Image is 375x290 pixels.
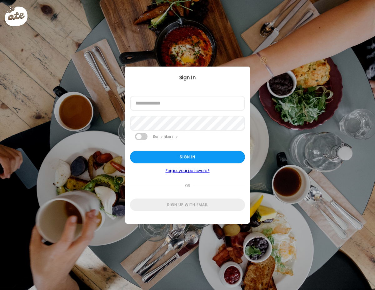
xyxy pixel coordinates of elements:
div: Sign up with email [130,199,245,211]
div: Sign in [130,151,245,163]
a: Forgot your password? [130,168,245,173]
div: Sign In [125,74,250,82]
label: Remember me [152,133,178,140]
span: or [182,180,193,192]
